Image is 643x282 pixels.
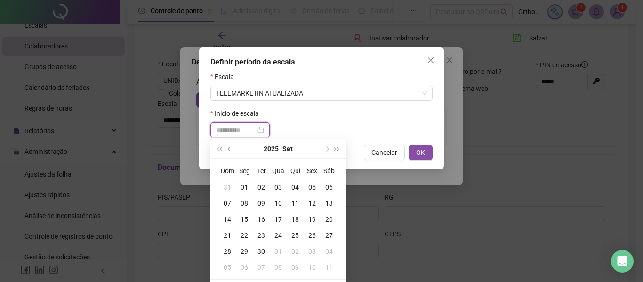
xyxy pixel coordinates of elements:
td: 2025-10-11 [321,259,338,275]
label: Escala [210,72,240,82]
div: 02 [287,246,304,257]
td: 2025-09-02 [253,179,270,195]
td: 2025-09-05 [304,179,321,195]
div: 19 [304,214,321,225]
div: 15 [236,214,253,225]
span: TELEMARKETIN ATUALIZADA [216,86,427,100]
div: 24 [270,230,287,241]
div: 16 [253,214,270,225]
td: 2025-09-18 [287,211,304,227]
td: 2025-10-03 [304,243,321,259]
div: 06 [236,262,253,273]
button: OK [409,145,433,160]
div: 11 [321,262,338,273]
td: 2025-09-03 [270,179,287,195]
td: 2025-09-10 [270,195,287,211]
div: 18 [287,214,304,225]
td: 2025-09-24 [270,227,287,243]
div: 25 [287,230,304,241]
td: 2025-10-07 [253,259,270,275]
td: 2025-09-19 [304,211,321,227]
td: 2025-08-31 [219,179,236,195]
div: 01 [270,246,287,257]
div: 14 [219,214,236,225]
div: 01 [236,182,253,193]
div: 03 [304,246,321,257]
th: Sáb [321,162,338,179]
button: Close [423,53,438,68]
div: 05 [304,182,321,193]
div: 17 [270,214,287,225]
td: 2025-09-30 [253,243,270,259]
td: 2025-09-28 [219,243,236,259]
div: 08 [236,198,253,209]
div: 21 [219,230,236,241]
td: 2025-09-07 [219,195,236,211]
td: 2025-10-02 [287,243,304,259]
div: 02 [253,182,270,193]
th: Dom [219,162,236,179]
div: 09 [253,198,270,209]
td: 2025-09-22 [236,227,253,243]
span: close [427,56,434,64]
div: 09 [287,262,304,273]
div: 10 [270,198,287,209]
td: 2025-09-15 [236,211,253,227]
div: 20 [321,214,338,225]
div: 03 [270,182,287,193]
div: 04 [287,182,304,193]
td: 2025-09-13 [321,195,338,211]
td: 2025-09-26 [304,227,321,243]
div: 12 [304,198,321,209]
div: 11 [287,198,304,209]
td: 2025-09-20 [321,211,338,227]
td: 2025-09-11 [287,195,304,211]
div: 07 [253,262,270,273]
td: 2025-09-29 [236,243,253,259]
td: 2025-10-08 [270,259,287,275]
span: OK [416,147,425,158]
button: prev-year [225,139,235,158]
th: Ter [253,162,270,179]
td: 2025-09-09 [253,195,270,211]
div: 07 [219,198,236,209]
td: 2025-10-01 [270,243,287,259]
div: 31 [219,182,236,193]
td: 2025-09-21 [219,227,236,243]
div: 13 [321,198,338,209]
td: 2025-09-25 [287,227,304,243]
td: 2025-10-05 [219,259,236,275]
div: 26 [304,230,321,241]
td: 2025-09-08 [236,195,253,211]
td: 2025-09-06 [321,179,338,195]
td: 2025-09-14 [219,211,236,227]
div: 27 [321,230,338,241]
th: Qui [287,162,304,179]
div: 30 [253,246,270,257]
span: Cancelar [371,147,397,158]
td: 2025-10-04 [321,243,338,259]
td: 2025-10-09 [287,259,304,275]
td: 2025-09-16 [253,211,270,227]
div: 10 [304,262,321,273]
button: month panel [282,139,293,158]
td: 2025-09-12 [304,195,321,211]
div: 29 [236,246,253,257]
div: Open Intercom Messenger [611,250,634,273]
td: 2025-09-17 [270,211,287,227]
td: 2025-09-23 [253,227,270,243]
td: 2025-09-04 [287,179,304,195]
th: Seg [236,162,253,179]
th: Qua [270,162,287,179]
div: 08 [270,262,287,273]
button: year panel [264,139,279,158]
button: super-prev-year [214,139,225,158]
div: 28 [219,246,236,257]
div: Definir período da escala [210,56,433,68]
div: 23 [253,230,270,241]
div: 06 [321,182,338,193]
button: super-next-year [332,139,342,158]
td: 2025-09-01 [236,179,253,195]
button: Cancelar [364,145,405,160]
td: 2025-10-10 [304,259,321,275]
